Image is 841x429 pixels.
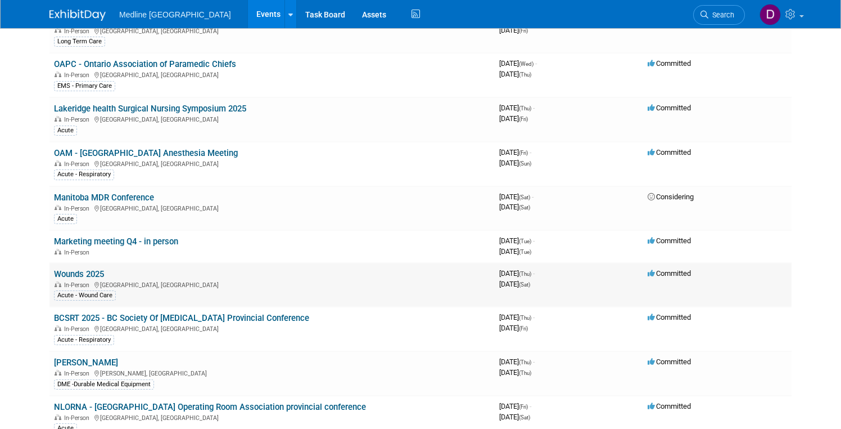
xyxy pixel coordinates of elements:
[64,116,93,123] span: In-Person
[519,204,530,211] span: (Sat)
[535,59,537,68] span: -
[64,281,93,289] span: In-Person
[55,325,61,331] img: In-Person Event
[54,26,490,35] div: [GEOGRAPHIC_DATA], [GEOGRAPHIC_DATA]
[54,335,114,345] div: Acute - Respiratory
[499,269,535,278] span: [DATE]
[533,236,535,245] span: -
[55,160,61,166] img: In-Person Event
[648,236,691,245] span: Committed
[519,315,531,321] span: (Thu)
[499,368,531,377] span: [DATE]
[499,247,531,256] span: [DATE]
[119,10,231,19] span: Medline [GEOGRAPHIC_DATA]
[64,71,93,79] span: In-Person
[499,104,535,112] span: [DATE]
[55,249,61,254] img: In-Person Event
[648,313,691,321] span: Committed
[519,105,531,111] span: (Thu)
[64,160,93,168] span: In-Person
[64,205,93,212] span: In-Person
[519,404,528,410] span: (Fri)
[519,281,530,288] span: (Sat)
[759,4,781,25] img: Debbie Suddick
[54,159,490,168] div: [GEOGRAPHIC_DATA], [GEOGRAPHIC_DATA]
[519,61,533,67] span: (Wed)
[532,193,533,201] span: -
[54,37,105,47] div: Long Term Care
[54,313,309,323] a: BCSRT 2025 - BC Society Of [MEDICAL_DATA] Provincial Conference
[54,214,77,224] div: Acute
[648,193,694,201] span: Considering
[49,10,106,21] img: ExhibitDay
[54,413,490,422] div: [GEOGRAPHIC_DATA], [GEOGRAPHIC_DATA]
[54,324,490,333] div: [GEOGRAPHIC_DATA], [GEOGRAPHIC_DATA]
[54,70,490,79] div: [GEOGRAPHIC_DATA], [GEOGRAPHIC_DATA]
[54,169,114,180] div: Acute - Respiratory
[54,81,115,91] div: EMS - Primary Care
[519,194,530,200] span: (Sat)
[499,402,531,410] span: [DATE]
[530,148,531,157] span: -
[54,114,490,123] div: [GEOGRAPHIC_DATA], [GEOGRAPHIC_DATA]
[55,414,61,420] img: In-Person Event
[499,26,528,34] span: [DATE]
[54,236,178,247] a: Marketing meeting Q4 - in person
[533,269,535,278] span: -
[519,325,528,332] span: (Fri)
[530,402,531,410] span: -
[54,280,490,289] div: [GEOGRAPHIC_DATA], [GEOGRAPHIC_DATA]
[54,203,490,212] div: [GEOGRAPHIC_DATA], [GEOGRAPHIC_DATA]
[499,280,530,288] span: [DATE]
[519,271,531,277] span: (Thu)
[648,269,691,278] span: Committed
[519,28,528,34] span: (Fri)
[499,413,530,421] span: [DATE]
[54,357,118,368] a: [PERSON_NAME]
[499,114,528,123] span: [DATE]
[54,269,104,279] a: Wounds 2025
[708,11,734,19] span: Search
[499,70,531,78] span: [DATE]
[499,313,535,321] span: [DATE]
[519,359,531,365] span: (Thu)
[54,368,490,377] div: [PERSON_NAME], [GEOGRAPHIC_DATA]
[64,414,93,422] span: In-Person
[54,148,238,158] a: OAM - [GEOGRAPHIC_DATA] Anesthesia Meeting
[55,116,61,122] img: In-Person Event
[499,324,528,332] span: [DATE]
[499,59,537,68] span: [DATE]
[519,249,531,255] span: (Tue)
[499,148,531,157] span: [DATE]
[533,313,535,321] span: -
[54,193,154,203] a: Manitoba MDR Conference
[648,357,691,366] span: Committed
[519,414,530,421] span: (Sat)
[64,325,93,333] span: In-Person
[55,28,61,33] img: In-Person Event
[55,205,61,211] img: In-Person Event
[648,148,691,157] span: Committed
[64,370,93,377] span: In-Person
[499,357,535,366] span: [DATE]
[519,116,528,122] span: (Fri)
[54,126,77,136] div: Acute
[64,249,93,256] span: In-Person
[54,402,366,412] a: NLORNA - [GEOGRAPHIC_DATA] Operating Room Association provincial conference
[519,71,531,78] span: (Thu)
[533,104,535,112] span: -
[499,236,535,245] span: [DATE]
[64,28,93,35] span: In-Person
[54,379,154,390] div: DME -Durable Medical Equipment
[55,281,61,287] img: In-Person Event
[519,160,531,167] span: (Sun)
[499,193,533,201] span: [DATE]
[519,370,531,376] span: (Thu)
[693,5,745,25] a: Search
[519,238,531,244] span: (Tue)
[648,402,691,410] span: Committed
[499,159,531,167] span: [DATE]
[55,71,61,77] img: In-Person Event
[54,291,116,301] div: Acute - Wound Care
[54,59,236,69] a: OAPC - Ontario Association of Paramedic Chiefs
